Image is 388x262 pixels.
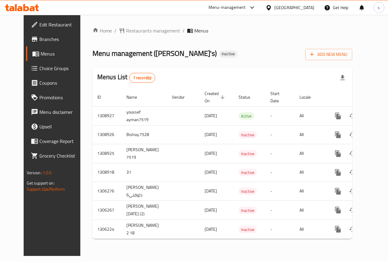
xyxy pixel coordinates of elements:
li: / [182,27,185,34]
td: - [266,220,295,239]
a: Upsell [26,119,89,134]
button: more [331,146,345,161]
td: - [266,106,295,125]
span: Add New Menu [310,51,347,58]
span: [DATE] [205,225,217,233]
span: [DATE] [205,112,217,120]
button: Add New Menu [305,49,352,60]
span: Start Date [270,90,287,104]
li: / [114,27,116,34]
td: youssef ayman7519 [122,106,167,125]
div: Inactive [239,169,257,176]
td: - [266,201,295,220]
button: Change Status [345,203,360,217]
span: Locale [299,94,319,101]
div: [GEOGRAPHIC_DATA] [274,4,314,11]
span: 1.0.0 [42,169,52,177]
span: Get support on: [27,179,55,187]
td: 1308927 [92,106,122,125]
td: [PERSON_NAME] دلوقتي6 [122,182,167,201]
a: Grocery Checklist [26,148,89,163]
td: 1306276 [92,182,122,201]
span: Restaurants management [126,27,180,34]
div: Export file [335,70,350,85]
a: Edit Restaurant [26,17,89,32]
button: Change Status [345,128,360,142]
td: [PERSON_NAME] 2 18 [122,220,167,239]
button: more [331,184,345,199]
span: ID [97,94,109,101]
td: All [295,163,326,182]
button: Change Status [345,165,360,180]
td: - [266,163,295,182]
td: All [295,106,326,125]
a: Support.OpsPlatform [27,185,65,193]
td: - [266,144,295,163]
button: Change Status [345,184,360,199]
td: 1306267 [92,201,122,220]
span: Active [239,113,254,120]
span: [DATE] [205,131,217,138]
a: Menu disclaimer [26,105,89,119]
span: Inactive [239,150,257,157]
span: Promotions [39,94,84,101]
button: more [331,109,345,123]
span: Version: [27,169,42,177]
button: more [331,203,345,217]
span: Name [126,94,145,101]
div: Inactive [239,207,257,214]
span: [DATE] [205,168,217,176]
td: 1308918 [92,163,122,182]
h2: Menus List [97,73,155,83]
td: 1306224 [92,220,122,239]
span: [DATE] [205,149,217,157]
div: Total records count [129,73,156,83]
nav: breadcrumb [92,27,352,34]
span: Edit Restaurant [39,21,84,28]
span: Inactive [239,169,257,176]
button: more [331,128,345,142]
span: 7 record(s) [129,75,155,81]
div: Inactive [219,50,237,58]
td: - [266,182,295,201]
span: Status [239,94,258,101]
td: Bishoy.7528 [122,125,167,144]
span: Menus [41,50,84,57]
td: 1308926 [92,125,122,144]
span: Created On [205,90,226,104]
div: Inactive [239,226,257,233]
span: Inactive [239,207,257,214]
span: Inactive [239,131,257,138]
span: Coverage Report [39,138,84,145]
td: [PERSON_NAME] [DATE] (2) [122,201,167,220]
td: All [295,220,326,239]
span: Choice Groups [39,65,84,72]
a: Home [92,27,112,34]
span: Grocery Checklist [39,152,84,159]
button: more [331,165,345,180]
span: Branches [39,36,84,43]
span: Inactive [239,188,257,195]
span: s [378,4,380,11]
a: Branches [26,32,89,46]
div: Menu-management [209,4,246,11]
a: Coverage Report [26,134,89,148]
button: Change Status [345,222,360,236]
span: Menus [194,27,208,34]
a: Choice Groups [26,61,89,76]
button: more [331,222,345,236]
span: Inactive [239,226,257,233]
td: All [295,182,326,201]
a: Coupons [26,76,89,90]
span: Vendor [172,94,192,101]
span: Upsell [39,123,84,130]
button: Change Status [345,146,360,161]
span: Coupons [39,79,84,87]
td: All [295,201,326,220]
a: Promotions [26,90,89,105]
div: Inactive [239,188,257,195]
td: - [266,125,295,144]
